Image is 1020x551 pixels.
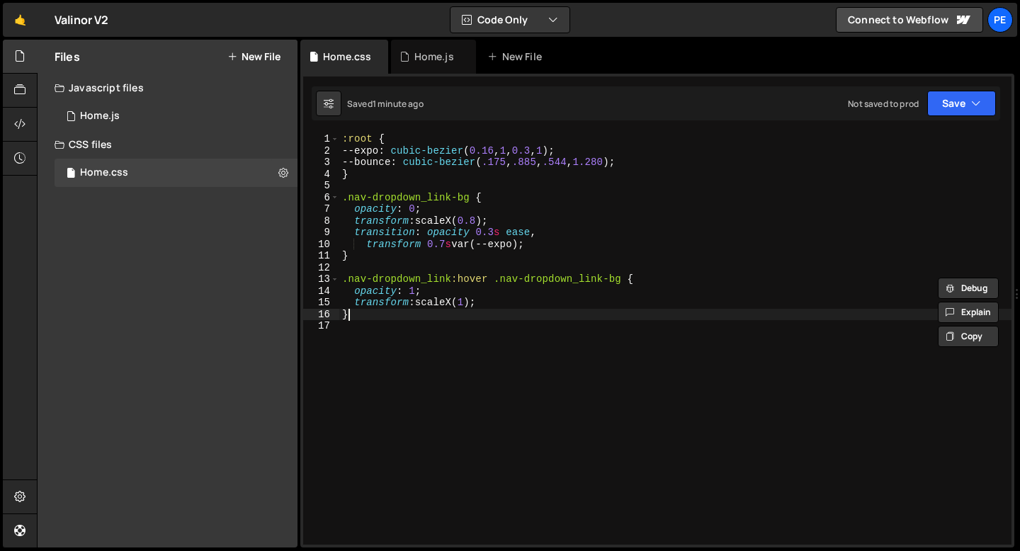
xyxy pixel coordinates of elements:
button: New File [227,51,280,62]
div: 1 minute ago [373,98,424,110]
div: 4 [303,169,339,181]
div: 8 [303,215,339,227]
h2: Files [55,49,80,64]
div: 14 [303,285,339,297]
div: Saved [347,98,424,110]
div: 17 [303,320,339,332]
div: New File [487,50,547,64]
button: Debug [938,278,999,299]
div: 17312/48035.js [55,102,297,130]
div: Home.css [323,50,371,64]
div: 17312/48036.css [55,159,297,187]
div: 5 [303,180,339,192]
div: 6 [303,192,339,204]
div: Valinor V2 [55,11,109,28]
div: 2 [303,145,339,157]
div: 10 [303,239,339,251]
div: Not saved to prod [848,98,919,110]
button: Copy [938,326,999,347]
button: Code Only [450,7,569,33]
a: 🤙 [3,3,38,37]
button: Save [927,91,996,116]
div: 15 [303,297,339,309]
div: Javascript files [38,74,297,102]
div: Home.js [414,50,454,64]
div: 1 [303,133,339,145]
div: Home.js [80,110,120,123]
div: Home.css [80,166,128,179]
div: 9 [303,227,339,239]
button: Explain [938,302,999,323]
a: Connect to Webflow [836,7,983,33]
div: 16 [303,309,339,321]
div: 11 [303,250,339,262]
a: Pe [987,7,1013,33]
div: 7 [303,203,339,215]
div: 12 [303,262,339,274]
div: 13 [303,273,339,285]
div: CSS files [38,130,297,159]
div: 3 [303,157,339,169]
